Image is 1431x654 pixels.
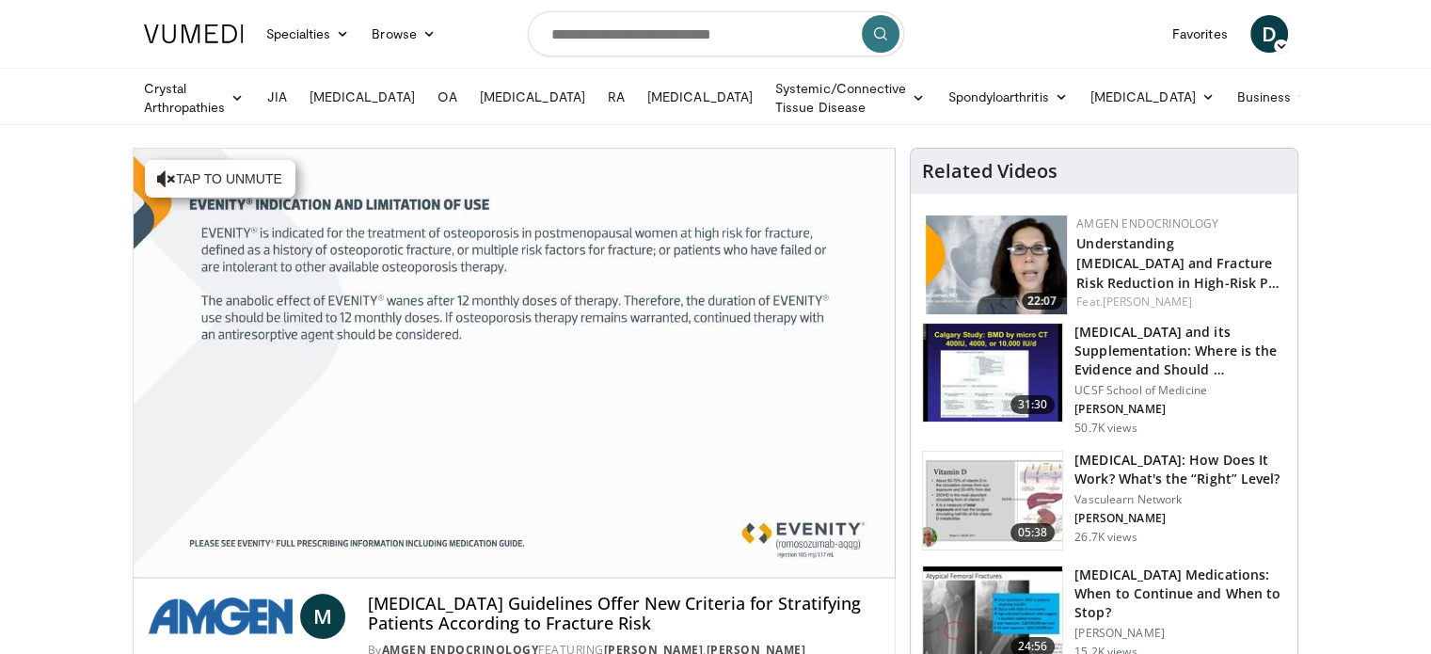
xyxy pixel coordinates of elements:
[923,324,1062,422] img: 4bb25b40-905e-443e-8e37-83f056f6e86e.150x105_q85_crop-smart_upscale.jpg
[133,79,256,117] a: Crystal Arthropathies
[1010,523,1056,542] span: 05:38
[1010,395,1056,414] span: 31:30
[922,451,1286,550] a: 05:38 [MEDICAL_DATA]: How Does It Work? What's the “Right” Level? Vasculearn Network [PERSON_NAME...
[636,78,764,116] a: [MEDICAL_DATA]
[1074,402,1286,417] p: [PERSON_NAME]
[1074,451,1286,488] h3: [MEDICAL_DATA]: How Does It Work? What's the “Right” Level?
[1076,294,1282,311] div: Feat.
[256,78,298,116] a: JIA
[764,79,936,117] a: Systemic/Connective Tissue Disease
[596,78,636,116] a: RA
[1103,294,1192,310] a: [PERSON_NAME]
[255,15,361,53] a: Specialties
[134,149,896,579] video-js: Video Player
[1022,293,1062,310] span: 22:07
[936,78,1078,116] a: Spondyloarthritis
[923,452,1062,550] img: 8daf03b8-df50-44bc-88e2-7c154046af55.150x105_q85_crop-smart_upscale.jpg
[149,594,293,639] img: Amgen Endocrinology
[1076,215,1218,231] a: Amgen Endocrinology
[1250,15,1288,53] a: D
[922,160,1057,183] h4: Related Videos
[926,215,1067,314] img: c9a25db3-4db0-49e1-a46f-17b5c91d58a1.png.150x105_q85_crop-smart_upscale.png
[300,594,345,639] a: M
[360,15,447,53] a: Browse
[145,160,295,198] button: Tap to unmute
[922,323,1286,436] a: 31:30 [MEDICAL_DATA] and its Supplementation: Where is the Evidence and Should … UCSF School of M...
[298,78,426,116] a: [MEDICAL_DATA]
[1074,383,1286,398] p: UCSF School of Medicine
[528,11,904,56] input: Search topics, interventions
[1161,15,1239,53] a: Favorites
[469,78,596,116] a: [MEDICAL_DATA]
[1074,626,1286,641] p: [PERSON_NAME]
[426,78,469,116] a: OA
[1074,511,1286,526] p: [PERSON_NAME]
[1074,492,1286,507] p: Vasculearn Network
[144,24,244,43] img: VuMedi Logo
[1074,323,1286,379] h3: [MEDICAL_DATA] and its Supplementation: Where is the Evidence and Should …
[1074,530,1137,545] p: 26.7K views
[1226,78,1322,116] a: Business
[1074,421,1137,436] p: 50.7K views
[1076,234,1280,292] a: Understanding [MEDICAL_DATA] and Fracture Risk Reduction in High-Risk P…
[368,594,880,634] h4: [MEDICAL_DATA] Guidelines Offer New Criteria for Stratifying Patients According to Fracture Risk
[1079,78,1226,116] a: [MEDICAL_DATA]
[1074,566,1286,622] h3: [MEDICAL_DATA] Medications: When to Continue and When to Stop?
[926,215,1067,314] a: 22:07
